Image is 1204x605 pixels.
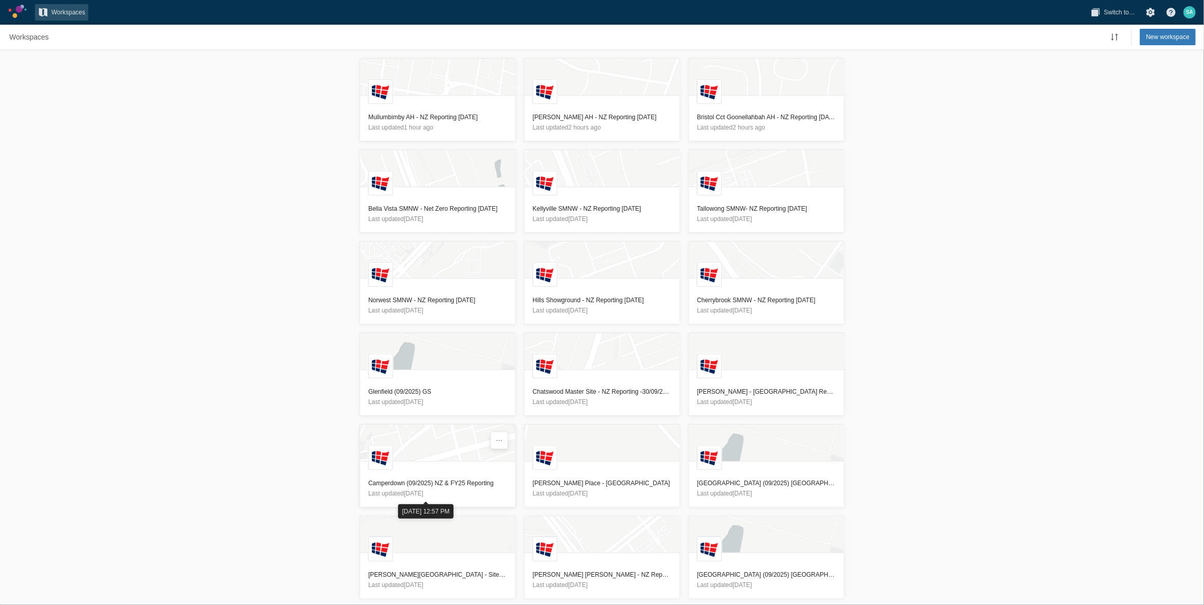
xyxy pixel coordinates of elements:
a: LLandcom logoBristol Cct Goonellahbah AH - NZ Reporting [DATE]Last updated2 hours ago [688,58,844,141]
span: Workspaces [9,32,49,42]
div: L [533,445,557,470]
div: L [697,445,722,470]
p: Last updated [DATE] [533,305,671,316]
button: Switch to… [1087,4,1138,21]
a: LLandcom logoChatswood Master Site - NZ Reporting -30/09/2025Last updated[DATE] [524,333,680,416]
div: [DATE] 12:57 PM [398,504,454,519]
h3: [PERSON_NAME] - [GEOGRAPHIC_DATA] Reporting - [DATE] [697,387,836,397]
h3: [GEOGRAPHIC_DATA] (09/2025) [GEOGRAPHIC_DATA] & FY25 Reporting [697,478,836,488]
h3: Tallowong SMNW- NZ Reporting [DATE] [697,204,836,214]
span: New workspace [1146,32,1190,42]
p: Last updated [DATE] [533,214,671,224]
div: SA [1183,6,1196,19]
nav: Breadcrumb [6,29,52,45]
div: L [697,354,722,378]
a: LLandcom logo[PERSON_NAME] - [GEOGRAPHIC_DATA] Reporting - [DATE]Last updated[DATE] [688,333,844,416]
p: Last updated [DATE] [533,580,671,590]
a: LLandcom logo[GEOGRAPHIC_DATA] (09/2025) [GEOGRAPHIC_DATA] & FY25 ReportingLast updated[DATE] [688,424,844,507]
h3: [GEOGRAPHIC_DATA] (09/2025) [GEOGRAPHIC_DATA] & FY25 Reporting (Created for 5200 DW) [697,570,836,580]
div: L [368,537,393,561]
div: L [533,537,557,561]
a: LLandcom logo[GEOGRAPHIC_DATA] (09/2025) [GEOGRAPHIC_DATA] & FY25 Reporting (Created for 5200 DW)... [688,516,844,599]
a: LLandcom logoCherrybrook SMNW - NZ Reporting [DATE]Last updated[DATE] [688,241,844,324]
div: L [533,171,557,195]
div: L [368,171,393,195]
h3: [PERSON_NAME] [PERSON_NAME] - NZ Reporting [DATE] [533,570,671,580]
a: LLandcom logo[PERSON_NAME] AH - NZ Reporting [DATE]Last updated2 hours ago [524,58,680,141]
p: Last updated [DATE] [697,580,836,590]
p: Last updated [DATE] [368,214,507,224]
span: Switch to… [1104,7,1135,17]
div: L [368,262,393,287]
p: Last updated [DATE] [533,397,671,407]
p: Last updated [DATE] [697,397,836,407]
a: LLandcom logoNorwest SMNW - NZ Reporting [DATE]Last updated[DATE] [360,241,516,324]
p: Last updated [DATE] [368,580,507,590]
a: LLandcom logo[PERSON_NAME] [PERSON_NAME] - NZ Reporting [DATE]Last updated[DATE] [524,516,680,599]
div: L [368,79,393,104]
p: Last updated [DATE] [697,305,836,316]
div: L [533,354,557,378]
p: Last updated [DATE] [368,397,507,407]
h3: Camperdown (09/2025) NZ & FY25 Reporting [368,478,507,488]
h3: Chatswood Master Site - NZ Reporting -30/09/2025 [533,387,671,397]
h3: [PERSON_NAME][GEOGRAPHIC_DATA] - Site 7, 8 and 9 - NZ Reporting - [DATE] [368,570,507,580]
a: Workspaces [35,4,88,21]
h3: Bella Vista SMNW - Net Zero Reporting [DATE] [368,204,507,214]
div: L [697,537,722,561]
h3: Bristol Cct Goonellahbah AH - NZ Reporting [DATE] [697,112,836,122]
div: L [697,171,722,195]
div: L [368,445,393,470]
a: LLandcom logoMullumbimby AH - NZ Reporting [DATE]Last updated1 hour ago [360,58,516,141]
h3: Mullumbimby AH - NZ Reporting [DATE] [368,112,507,122]
p: Last updated [DATE] [697,488,836,499]
a: LLandcom logoCamperdown (09/2025) NZ & FY25 ReportingLast updated[DATE] [360,424,516,507]
p: Last updated [DATE] [368,305,507,316]
a: Workspaces [6,29,52,45]
p: Last updated 1 hour ago [368,122,507,133]
span: Workspaces [51,7,85,17]
a: LLandcom logoGlenfield (09/2025) GSLast updated[DATE] [360,333,516,416]
h3: Kellyville SMNW - NZ Reporting [DATE] [533,204,671,214]
p: Last updated 2 hours ago [533,122,671,133]
h3: Glenfield (09/2025) GS [368,387,507,397]
a: LLandcom logoHills Showground - NZ Reporting [DATE]Last updated[DATE] [524,241,680,324]
h3: Cherrybrook SMNW - NZ Reporting [DATE] [697,295,836,305]
a: LLandcom logoKellyville SMNW - NZ Reporting [DATE]Last updated[DATE] [524,150,680,233]
p: Last updated 2 hours ago [697,122,836,133]
a: LLandcom logoBella Vista SMNW - Net Zero Reporting [DATE]Last updated[DATE] [360,150,516,233]
a: LLandcom logoTallowong SMNW- NZ Reporting [DATE]Last updated[DATE] [688,150,844,233]
div: L [533,79,557,104]
h3: [PERSON_NAME] Place - [GEOGRAPHIC_DATA] [533,478,671,488]
p: Last updated [DATE] [697,214,836,224]
h3: Norwest SMNW - NZ Reporting [DATE] [368,295,507,305]
h3: Hills Showground - NZ Reporting [DATE] [533,295,671,305]
p: Last updated [DATE] [533,488,671,499]
a: LLandcom logo[PERSON_NAME] Place - [GEOGRAPHIC_DATA]Last updated[DATE] [524,424,680,507]
a: LLandcom logo[PERSON_NAME][GEOGRAPHIC_DATA] - Site 7, 8 and 9 - NZ Reporting - [DATE]Last updated... [360,516,516,599]
div: L [697,79,722,104]
div: L [368,354,393,378]
button: New workspace [1140,29,1196,45]
p: Last updated [DATE] [368,488,507,499]
h3: [PERSON_NAME] AH - NZ Reporting [DATE] [533,112,671,122]
div: L [697,262,722,287]
div: L [533,262,557,287]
